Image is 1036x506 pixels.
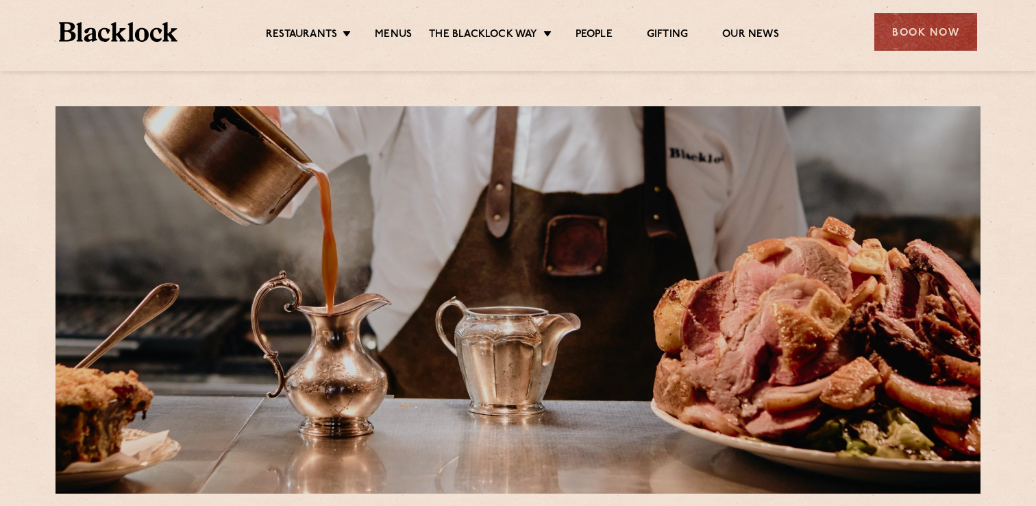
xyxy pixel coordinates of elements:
[874,13,977,51] div: Book Now
[429,28,537,43] a: The Blacklock Way
[266,28,337,43] a: Restaurants
[59,22,177,42] img: BL_Textured_Logo-footer-cropped.svg
[375,28,412,43] a: Menus
[576,28,613,43] a: People
[722,28,779,43] a: Our News
[647,28,688,43] a: Gifting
